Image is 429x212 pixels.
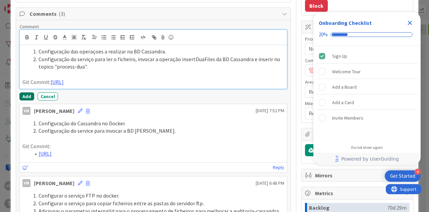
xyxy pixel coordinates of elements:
[256,180,284,187] span: [DATE] 6:48 PM
[14,1,30,9] span: Support
[385,170,421,182] div: Open Get Started checklist, remaining modules: 4
[19,92,34,100] button: Add
[309,87,394,96] span: Registo Automóvel
[316,49,418,63] div: Sign Up is complete.
[38,92,58,100] button: Cancel
[30,48,284,55] li: Configuração das operaçoes a realizar na BD Cassandra.
[415,169,421,175] div: 4
[316,111,418,125] div: Invite Members is incomplete.
[315,189,401,197] span: Metrics
[332,98,354,107] div: Add a Card
[390,173,415,179] div: Get Started
[317,153,417,165] a: Powered by UserGuiding
[305,101,410,106] div: Milestone
[30,55,284,71] li: Configuração do serviço para ler o ficheiro, invocar a operação insertDuaFiles da BD Cassandra e ...
[273,163,284,172] a: Reply
[315,171,401,179] span: Mirrors
[313,46,421,140] div: Checklist items
[405,17,415,28] div: Close Checklist
[29,10,279,18] span: Comments
[351,145,383,150] div: Do not show again
[305,80,410,84] div: Area
[30,127,284,135] li: Configuração do service para invocar a BD [PERSON_NAME].
[313,12,421,165] div: Checklist Container
[305,37,410,41] div: Priority
[332,68,361,76] div: Welcome Tour
[316,80,418,94] div: Add a Board is incomplete.
[39,150,52,157] a: [URL]
[51,79,64,85] a: [URL]
[316,64,418,79] div: Welcome Tour is incomplete.
[305,58,410,63] div: Complexidade
[30,200,284,207] li: Configurar o serviço para copiar ficheiros entre as pastas do servidor ftp.
[22,179,30,187] div: VM
[30,192,284,200] li: Configurar o serviço FTP no docker.
[319,32,328,38] div: 20%
[313,153,421,165] div: Footer
[319,19,372,27] div: Onboarding Checklist
[341,155,399,163] span: Powered by UserGuiding
[332,52,347,60] div: Sign Up
[256,107,284,114] span: [DATE] 7:52 PM
[19,24,39,30] span: Comment
[59,10,65,17] span: ( 3 )
[22,78,284,86] p: Git Commit:
[309,109,394,118] span: Registos
[22,142,284,150] p: Git Commit:
[34,179,74,187] div: [PERSON_NAME]
[316,95,418,110] div: Add a Card is incomplete.
[332,114,363,122] div: Invite Members
[309,44,394,53] span: Not Set
[319,32,415,38] div: Checklist progress: 20%
[22,107,30,115] div: VM
[332,83,357,91] div: Add a Board
[30,120,284,127] li: Configuração do Cassandra no Docker.
[34,107,74,115] div: [PERSON_NAME]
